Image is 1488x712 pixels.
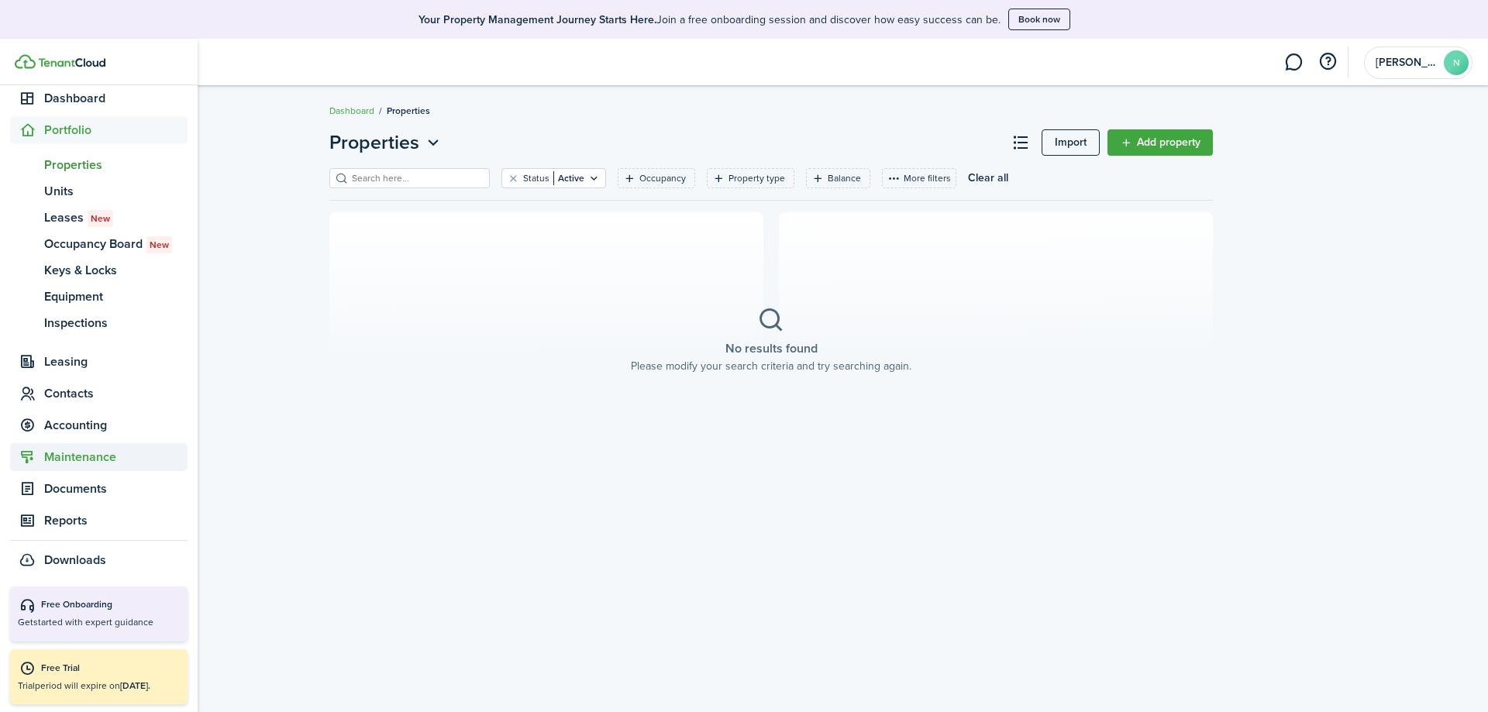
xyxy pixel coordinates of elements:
button: More filters [882,168,956,188]
span: Documents [44,480,188,498]
span: Dashboard [44,89,188,108]
filter-tag-label: Status [523,171,549,185]
span: Equipment [44,287,188,306]
span: started with expert guidance [33,615,153,629]
a: Keys & Locks [10,257,188,284]
filter-tag-label: Property type [728,171,785,185]
span: Leases [44,208,188,227]
b: Your Property Management Journey Starts Here. [418,12,656,28]
a: Messaging [1279,43,1308,82]
a: Occupancy BoardNew [10,231,188,257]
span: Occupancy Board [44,235,188,253]
placeholder-title: No results found [725,339,818,358]
img: TenantCloud [38,58,105,67]
placeholder-description: Please modify your search criteria and try searching again. [631,358,911,374]
filter-tag: Open filter [618,168,695,188]
button: Free OnboardingGetstarted with expert guidance [10,586,188,641]
span: New [91,212,110,225]
avatar-text: N [1444,50,1469,75]
button: Clear filter [507,172,520,184]
div: Free Trial [41,661,180,676]
span: New [150,238,169,252]
a: Free TrialTrialperiod will expire on[DATE]. [10,649,188,704]
a: Import [1042,129,1100,156]
button: Open menu [329,129,443,157]
span: Nadeem [1376,57,1438,68]
span: Properties [329,129,419,157]
a: Equipment [10,284,188,310]
filter-tag: Open filter [707,168,794,188]
filter-tag-value: Active [553,171,584,185]
a: Add property [1107,129,1213,156]
button: Properties [329,129,443,157]
filter-tag: Open filter [806,168,870,188]
button: Clear all [968,168,1008,188]
button: Open resource center [1314,49,1341,75]
a: Units [10,178,188,205]
a: Reports [10,507,188,535]
a: LeasesNew [10,205,188,231]
span: Maintenance [44,448,188,466]
span: Portfolio [44,121,188,139]
b: [DATE]. [120,679,150,693]
a: Dashboard [329,104,374,118]
span: Properties [44,156,188,174]
button: Book now [1008,9,1070,30]
span: Reports [44,511,188,530]
p: Trial [18,679,180,693]
p: Join a free onboarding session and discover how easy success can be. [418,12,1001,28]
span: period will expire on [35,679,150,693]
a: Inspections [10,310,188,336]
span: Inspections [44,314,188,332]
p: Get [18,616,180,629]
span: Leasing [44,353,188,371]
filter-tag-label: Occupancy [639,171,686,185]
filter-tag-label: Balance [828,171,861,185]
span: Properties [387,104,430,118]
img: TenantCloud [15,54,36,69]
span: Units [44,182,188,201]
filter-tag: Open filter [501,168,606,188]
span: Downloads [44,551,106,569]
input: Search here... [348,171,484,186]
span: Contacts [44,384,188,403]
div: Free Onboarding [41,598,180,614]
span: Keys & Locks [44,261,188,280]
a: Properties [10,152,188,178]
span: Accounting [44,416,188,435]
